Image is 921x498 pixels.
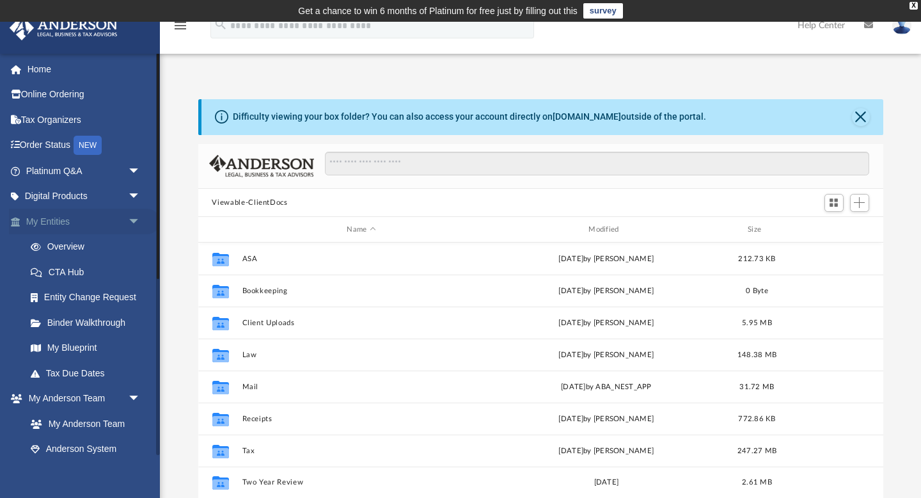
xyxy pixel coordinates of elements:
[742,319,772,326] span: 5.95 MB
[242,383,481,391] button: Mail
[242,255,481,263] button: ASA
[9,209,160,234] a: My Entitiesarrow_drop_down
[18,437,153,462] a: Anderson System
[128,158,153,184] span: arrow_drop_down
[128,184,153,210] span: arrow_drop_down
[737,351,776,358] span: 148.38 MB
[487,477,726,488] div: [DATE]
[18,234,160,260] a: Overview
[242,479,481,487] button: Two Year Review
[486,224,725,236] div: Modified
[553,111,621,122] a: [DOMAIN_NAME]
[325,152,869,176] input: Search files and folders
[298,3,578,19] div: Get a chance to win 6 months of Platinum for free just by filling out this
[18,335,153,361] a: My Blueprint
[214,17,228,31] i: search
[487,349,726,361] div: [DATE] by [PERSON_NAME]
[173,18,188,33] i: menu
[233,110,706,124] div: Difficulty viewing your box folder? You can also access your account directly on outside of the p...
[738,415,775,422] span: 772.86 KB
[731,224,782,236] div: Size
[487,253,726,265] div: [DATE] by [PERSON_NAME]
[9,133,160,159] a: Order StatusNEW
[9,158,160,184] a: Platinum Q&Aarrow_drop_down
[18,310,160,335] a: Binder Walkthrough
[9,82,160,108] a: Online Ordering
[18,360,160,386] a: Tax Due Dates
[242,351,481,359] button: Law
[738,255,775,262] span: 212.73 KB
[241,224,480,236] div: Name
[9,184,160,209] a: Digital Productsarrow_drop_down
[788,224,878,236] div: id
[487,414,726,425] div: [DATE] by [PERSON_NAME]
[583,3,623,19] a: survey
[6,15,122,40] img: Anderson Advisors Platinum Portal
[850,194,869,212] button: Add
[9,386,153,412] a: My Anderson Teamarrow_drop_down
[18,259,160,285] a: CTA Hub
[487,382,726,393] div: [DATE] by ABA_NEST_APP
[128,386,153,412] span: arrow_drop_down
[909,2,918,10] div: close
[128,209,153,235] span: arrow_drop_down
[18,411,147,437] a: My Anderson Team
[242,447,481,455] button: Tax
[242,319,481,327] button: Client Uploads
[746,287,768,294] span: 0 Byte
[173,24,188,33] a: menu
[852,108,870,126] button: Close
[242,287,481,295] button: Bookkeeping
[203,224,235,236] div: id
[739,383,774,390] span: 31.72 MB
[742,479,772,486] span: 2.61 MB
[824,194,844,212] button: Switch to Grid View
[892,16,911,35] img: User Pic
[74,136,102,155] div: NEW
[487,285,726,297] div: [DATE] by [PERSON_NAME]
[737,447,776,454] span: 247.27 MB
[9,107,160,133] a: Tax Organizers
[18,285,160,310] a: Entity Change Request
[487,446,726,457] div: [DATE] by [PERSON_NAME]
[212,197,287,209] button: Viewable-ClientDocs
[9,56,160,82] a: Home
[242,415,481,423] button: Receipts
[487,317,726,329] div: [DATE] by [PERSON_NAME]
